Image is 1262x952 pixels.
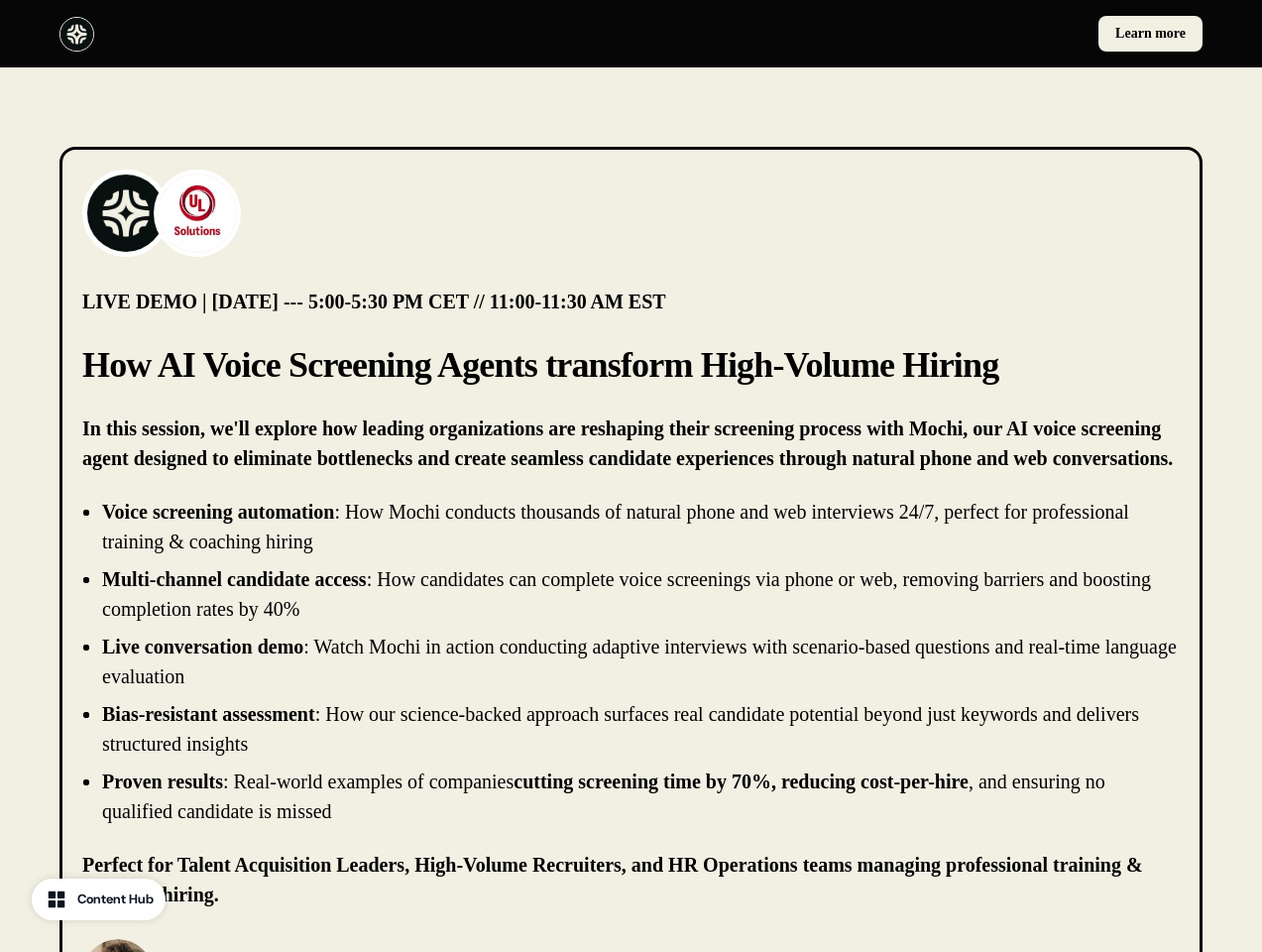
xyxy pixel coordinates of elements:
[82,291,666,312] strong: LIVE DEMO | [DATE] --- 5:00-5:30 PM CET // 11:00-11:30 AM EST
[514,771,969,792] strong: cutting screening time by 70%, reducing cost-per-hire
[102,771,223,792] strong: Proven results
[102,636,1177,687] p: : Watch Mochi in action conducting adaptive interviews with scenario-based questions and real-tim...
[102,501,1129,552] p: : How Mochi conducts thousands of natural phone and web interviews 24/7, perfect for professional...
[82,854,1143,905] strong: Perfect for Talent Acquisition Leaders, High-Volume Recruiters, and HR Operations teams managing ...
[82,417,1173,469] strong: In this session, we'll explore how leading organizations are reshaping their screening process wi...
[102,703,315,725] strong: Bias-resistant assessment
[102,636,303,657] strong: Live conversation demo
[102,568,367,590] strong: Multi-channel candidate access
[102,501,334,523] strong: Voice screening automation
[32,879,166,920] button: Content Hub
[77,890,154,909] div: Content Hub
[82,340,1180,390] p: How AI Voice Screening Agents transform High-Volume Hiring
[1098,16,1203,52] a: Learn more
[102,703,1139,755] p: : How our science-backed approach surfaces real candidate potential beyond just keywords and deli...
[102,771,1105,822] p: : Real-world examples of companies , and ensuring no qualified candidate is missed
[102,568,1151,620] p: : How candidates can complete voice screenings via phone or web, removing barriers and boosting c...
